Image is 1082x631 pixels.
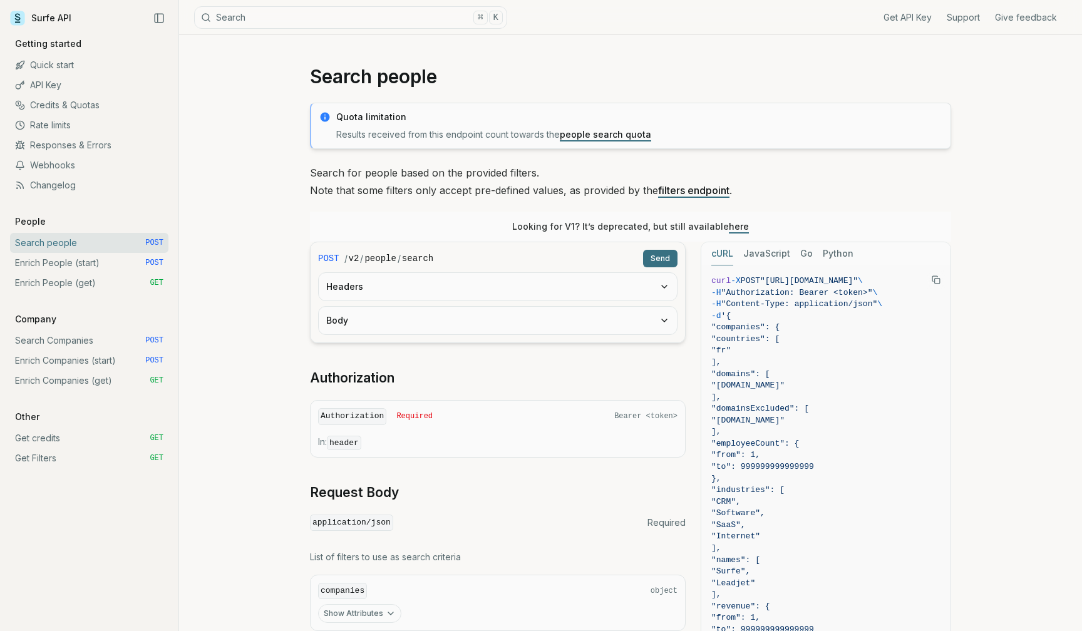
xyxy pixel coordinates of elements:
[711,567,750,576] span: "Surfe",
[150,376,163,386] span: GET
[10,428,168,448] a: Get credits GET
[150,278,163,288] span: GET
[489,11,503,24] kbd: K
[398,252,401,265] span: /
[731,276,741,285] span: -X
[364,252,396,265] code: people
[194,6,507,29] button: Search⌘K
[10,371,168,391] a: Enrich Companies (get) GET
[10,75,168,95] a: API Key
[711,346,731,355] span: "fr"
[10,253,168,273] a: Enrich People (start) POST
[145,258,163,268] span: POST
[560,129,651,140] a: people search quota
[318,436,678,449] p: In:
[711,555,760,565] span: "names": [
[947,11,980,24] a: Support
[319,273,677,300] button: Headers
[473,11,487,24] kbd: ⌘
[858,276,863,285] span: \
[658,184,729,197] a: filters endpoint
[721,288,873,297] span: "Authorization: Bearer <token>"
[145,238,163,248] span: POST
[10,448,168,468] a: Get Filters GET
[318,604,401,623] button: Show Attributes
[711,613,760,622] span: "from": 1,
[10,175,168,195] a: Changelog
[349,252,359,265] code: v2
[711,590,721,599] span: ],
[150,433,163,443] span: GET
[711,416,785,425] span: "[DOMAIN_NAME]"
[711,439,799,448] span: "employeeCount": {
[721,311,731,321] span: '{
[310,369,394,387] a: Authorization
[711,474,721,483] span: },
[10,115,168,135] a: Rate limits
[729,221,749,232] a: here
[711,242,733,265] button: cURL
[614,411,678,421] span: Bearer <token>
[145,356,163,366] span: POST
[760,276,858,285] span: "[URL][DOMAIN_NAME]"
[10,233,168,253] a: Search people POST
[318,408,386,425] code: Authorization
[711,369,770,379] span: "domains": [
[344,252,348,265] span: /
[721,299,878,309] span: "Content-Type: application/json"
[711,334,780,344] span: "countries": [
[360,252,363,265] span: /
[927,270,945,289] button: Copy Text
[741,276,760,285] span: POST
[10,9,71,28] a: Surfe API
[743,242,790,265] button: JavaScript
[711,357,721,367] span: ],
[711,299,721,309] span: -H
[10,155,168,175] a: Webhooks
[877,299,882,309] span: \
[711,392,721,402] span: ],
[647,516,686,529] span: Required
[10,331,168,351] a: Search Companies POST
[10,55,168,75] a: Quick start
[310,484,399,501] a: Request Body
[310,164,951,199] p: Search for people based on the provided filters. Note that some filters only accept pre-defined v...
[150,9,168,28] button: Collapse Sidebar
[995,11,1057,24] a: Give feedback
[711,450,760,459] span: "from": 1,
[823,242,853,265] button: Python
[643,250,678,267] button: Send
[396,411,433,421] span: Required
[711,602,770,611] span: "revenue": {
[711,427,721,436] span: ],
[711,322,780,332] span: "companies": {
[711,531,760,541] span: "Internet"
[145,336,163,346] span: POST
[10,411,44,423] p: Other
[150,453,163,463] span: GET
[310,515,393,531] code: application/json
[711,276,731,285] span: curl
[711,543,721,553] span: ],
[327,436,361,450] code: header
[10,313,61,326] p: Company
[318,252,339,265] span: POST
[800,242,813,265] button: Go
[402,252,433,265] code: search
[711,288,721,297] span: -H
[336,111,943,123] p: Quota limitation
[10,273,168,293] a: Enrich People (get) GET
[711,508,765,518] span: "Software",
[10,135,168,155] a: Responses & Errors
[651,586,678,596] span: object
[711,381,785,390] span: "[DOMAIN_NAME]"
[711,462,814,471] span: "to": 999999999999999
[318,583,367,600] code: companies
[310,551,686,563] p: List of filters to use as search criteria
[10,351,168,371] a: Enrich Companies (start) POST
[711,520,746,530] span: "SaaS",
[336,128,943,141] p: Results received from this endpoint count towards the
[10,38,86,50] p: Getting started
[872,288,877,297] span: \
[711,578,755,588] span: "Leadjet"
